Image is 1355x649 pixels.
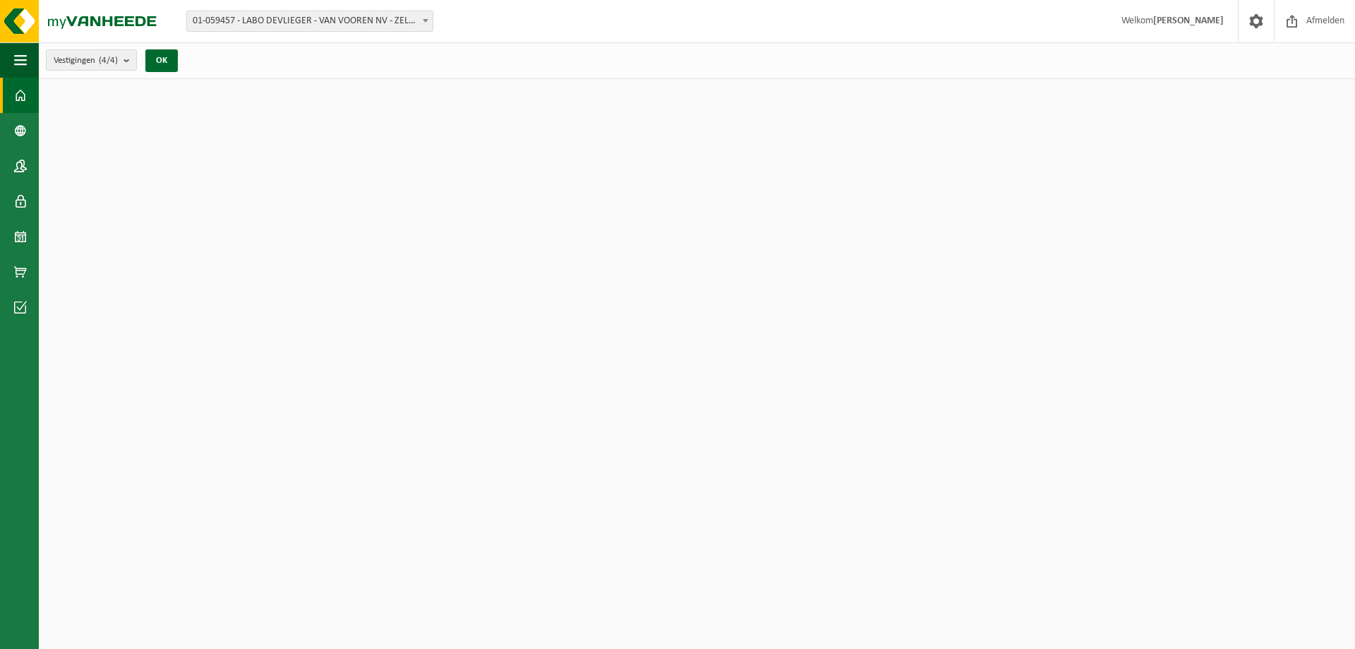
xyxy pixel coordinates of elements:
button: Vestigingen(4/4) [46,49,137,71]
count: (4/4) [99,56,118,65]
button: OK [145,49,178,72]
span: 01-059457 - LABO DEVLIEGER - VAN VOOREN NV - ZELZATE [187,11,433,31]
strong: [PERSON_NAME] [1153,16,1224,26]
span: 01-059457 - LABO DEVLIEGER - VAN VOOREN NV - ZELZATE [186,11,433,32]
span: Vestigingen [54,50,118,71]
